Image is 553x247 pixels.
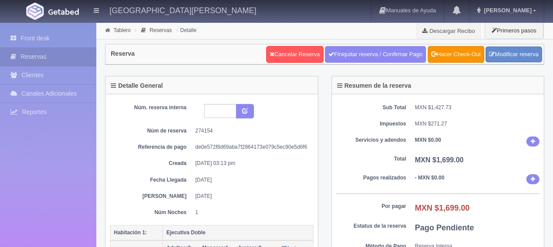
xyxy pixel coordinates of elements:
[114,229,147,236] b: Habitación 1:
[485,22,543,39] button: Primeros pasos
[337,82,412,89] h4: Resumen de la reserva
[195,143,307,151] dd: de0e572f8d69aba7f2864173e079c5ec90e5d6f6
[163,225,313,240] th: Ejecutiva Doble
[336,104,406,111] dt: Sub Total
[195,193,307,200] dd: [DATE]
[336,222,406,230] dt: Estatus de la reserva
[116,193,187,200] dt: [PERSON_NAME]
[174,26,199,34] li: Detalle
[428,46,484,63] a: Hacer Check-Out
[116,160,187,167] dt: Creada
[415,104,540,111] dd: MXN $1,427.73
[415,120,540,128] dd: MXN $271.27
[417,22,480,39] a: Descargar Recibo
[116,127,187,135] dt: Núm de reserva
[336,136,406,144] dt: Servicios y adendos
[336,174,406,182] dt: Pagos realizados
[336,120,406,128] dt: Impuestos
[109,4,256,15] h4: [GEOGRAPHIC_DATA][PERSON_NAME]
[415,204,470,212] b: MXN $1,699.00
[150,27,172,33] a: Reservas
[415,223,474,232] b: Pago Pendiente
[266,46,323,63] a: Cancelar Reserva
[415,156,464,164] b: MXN $1,699.00
[195,209,307,216] dd: 1
[113,27,130,33] a: Tablero
[116,104,187,111] dt: Núm. reserva interna
[116,143,187,151] dt: Referencia de pago
[336,203,406,210] dt: Por pagar
[415,137,441,143] b: MXN $0.00
[336,155,406,163] dt: Total
[116,209,187,216] dt: Núm Noches
[195,127,307,135] dd: 274154
[111,82,163,89] h4: Detalle General
[325,46,426,63] a: Finiquitar reserva / Confirmar Pago
[26,3,44,20] img: Getabed
[195,160,307,167] dd: [DATE] 03:13 pm
[111,50,135,57] h4: Reserva
[48,8,79,15] img: Getabed
[486,47,542,63] a: Modificar reserva
[482,7,532,14] span: [PERSON_NAME]
[195,176,307,184] dd: [DATE]
[116,176,187,184] dt: Fecha Llegada
[415,175,444,181] b: - MXN $0.00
